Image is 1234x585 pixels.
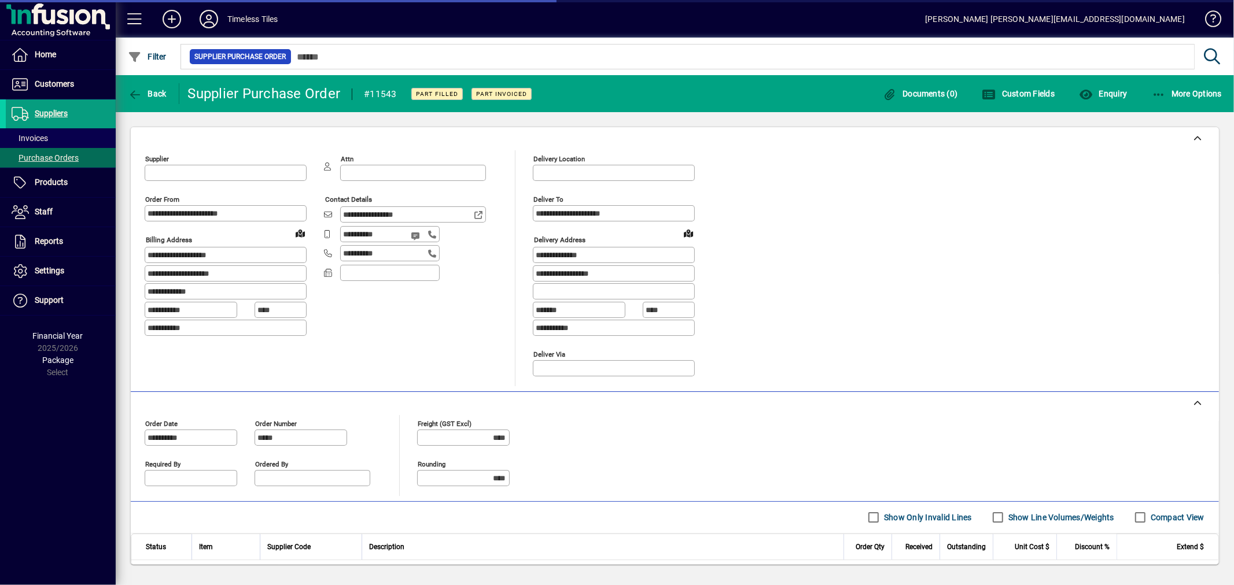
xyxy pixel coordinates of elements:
[194,51,286,62] span: Supplier Purchase Order
[369,540,404,553] span: Description
[128,52,167,61] span: Filter
[291,224,310,242] a: View on map
[6,148,116,168] a: Purchase Orders
[1079,89,1127,98] span: Enquiry
[1149,83,1225,104] button: More Options
[267,540,311,553] span: Supplier Code
[146,540,166,553] span: Status
[42,356,73,365] span: Package
[125,46,170,67] button: Filter
[403,222,430,250] button: Send SMS
[12,134,48,143] span: Invoices
[6,40,116,69] a: Home
[6,227,116,256] a: Reports
[418,419,472,427] mat-label: Freight (GST excl)
[476,90,527,98] span: Part Invoiced
[533,350,565,358] mat-label: Deliver via
[6,168,116,197] a: Products
[979,83,1058,104] button: Custom Fields
[416,90,458,98] span: Part Filled
[128,89,167,98] span: Back
[6,198,116,227] a: Staff
[35,207,53,216] span: Staff
[35,177,68,187] span: Products
[33,331,83,340] span: Financial Year
[35,79,74,88] span: Customers
[364,85,397,103] div: #11543
[125,83,170,104] button: Back
[145,155,169,163] mat-label: Supplier
[199,540,213,553] span: Item
[533,195,563,203] mat-label: Deliver To
[880,83,961,104] button: Documents (0)
[188,84,341,103] div: Supplier Purchase Order
[905,540,933,553] span: Received
[882,512,972,523] label: Show Only Invalid Lines
[35,295,64,305] span: Support
[1075,540,1110,553] span: Discount %
[533,155,585,163] mat-label: Delivery Location
[925,10,1185,28] div: [PERSON_NAME] [PERSON_NAME][EMAIL_ADDRESS][DOMAIN_NAME]
[35,236,63,246] span: Reports
[1006,512,1114,523] label: Show Line Volumes/Weights
[35,266,64,275] span: Settings
[982,89,1055,98] span: Custom Fields
[1177,540,1204,553] span: Extend $
[1076,83,1130,104] button: Enquiry
[947,540,986,553] span: Outstanding
[145,195,179,203] mat-label: Order from
[145,460,181,468] mat-label: Required by
[418,460,445,468] mat-label: Rounding
[1148,512,1204,523] label: Compact View
[341,155,353,163] mat-label: Attn
[190,9,227,29] button: Profile
[255,460,288,468] mat-label: Ordered by
[883,89,958,98] span: Documents (0)
[35,50,56,59] span: Home
[6,128,116,148] a: Invoices
[679,224,698,242] a: View on map
[145,419,178,427] mat-label: Order date
[35,109,68,118] span: Suppliers
[1152,89,1222,98] span: More Options
[6,257,116,286] a: Settings
[6,70,116,99] a: Customers
[6,286,116,315] a: Support
[255,419,297,427] mat-label: Order number
[116,83,179,104] app-page-header-button: Back
[1015,540,1049,553] span: Unit Cost $
[12,153,79,162] span: Purchase Orders
[153,9,190,29] button: Add
[1196,2,1220,40] a: Knowledge Base
[856,540,885,553] span: Order Qty
[227,10,278,28] div: Timeless Tiles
